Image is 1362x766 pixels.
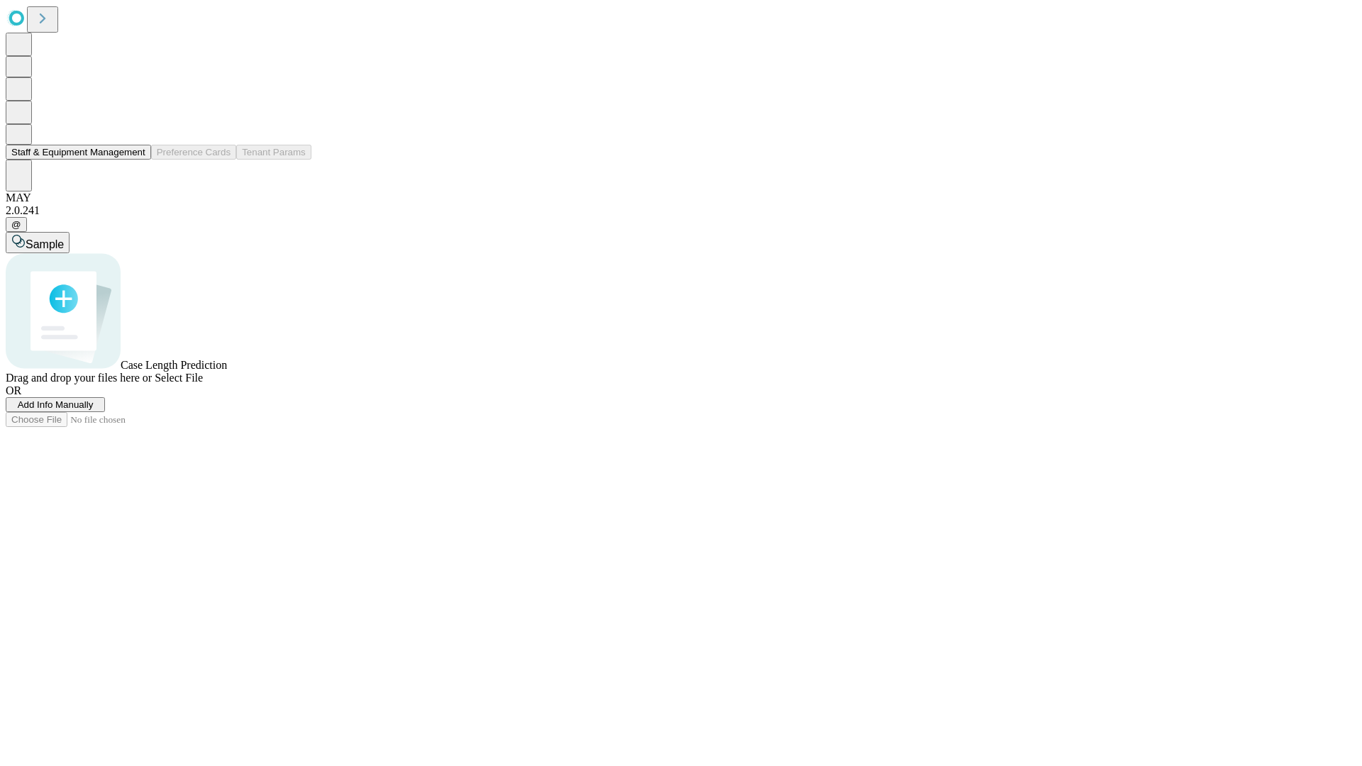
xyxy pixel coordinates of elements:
div: 2.0.241 [6,204,1356,217]
span: @ [11,219,21,230]
button: Preference Cards [151,145,236,160]
div: MAY [6,191,1356,204]
button: @ [6,217,27,232]
span: OR [6,384,21,396]
span: Add Info Manually [18,399,94,410]
button: Tenant Params [236,145,311,160]
span: Drag and drop your files here or [6,372,152,384]
span: Select File [155,372,203,384]
button: Staff & Equipment Management [6,145,151,160]
span: Sample [26,238,64,250]
button: Add Info Manually [6,397,105,412]
button: Sample [6,232,70,253]
span: Case Length Prediction [121,359,227,371]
